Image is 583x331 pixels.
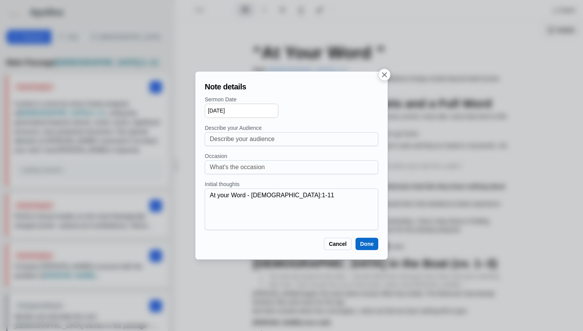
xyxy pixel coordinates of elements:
[210,191,378,228] textarea: At your Word - [DEMOGRAPHIC_DATA]:1-11
[324,238,352,250] button: Cancel
[210,133,373,146] input: Describe your audience
[356,238,378,250] button: Done
[210,161,373,174] input: What's the occasion
[205,180,378,188] p: Initial thoughts
[544,292,574,322] iframe: Drift Widget Chat Controller
[205,152,378,160] p: Occasion
[205,81,378,92] h2: Note details
[205,124,378,132] p: Describe your Audience
[205,96,378,104] p: Sermon Date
